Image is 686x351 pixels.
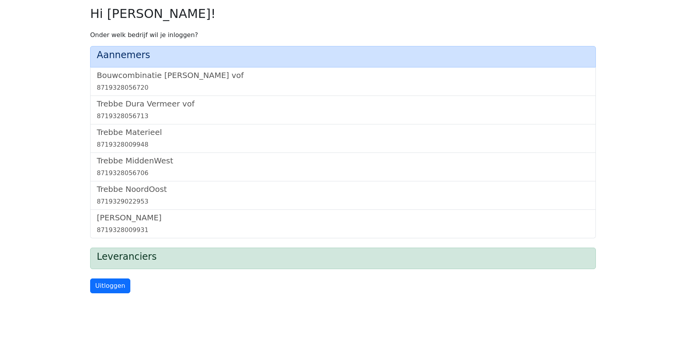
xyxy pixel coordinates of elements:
[97,128,589,149] a: Trebbe Materieel8719328009948
[97,99,589,121] a: Trebbe Dura Vermeer vof8719328056713
[97,251,589,262] h4: Leveranciers
[97,156,589,178] a: Trebbe MiddenWest8719328056706
[90,278,130,293] a: Uitloggen
[97,168,589,178] div: 8719328056706
[97,140,589,149] div: 8719328009948
[97,225,589,235] div: 8719328009931
[97,156,589,165] h5: Trebbe MiddenWest
[97,184,589,206] a: Trebbe NoordOost8719329022953
[97,99,589,108] h5: Trebbe Dura Vermeer vof
[90,30,596,40] p: Onder welk bedrijf wil je inloggen?
[97,50,589,61] h4: Aannemers
[97,197,589,206] div: 8719329022953
[97,112,589,121] div: 8719328056713
[97,71,589,80] h5: Bouwcombinatie [PERSON_NAME] vof
[97,128,589,137] h5: Trebbe Materieel
[97,83,589,92] div: 8719328056720
[97,213,589,235] a: [PERSON_NAME]8719328009931
[97,184,589,194] h5: Trebbe NoordOost
[97,71,589,92] a: Bouwcombinatie [PERSON_NAME] vof8719328056720
[90,6,596,21] h2: Hi [PERSON_NAME]!
[97,213,589,222] h5: [PERSON_NAME]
